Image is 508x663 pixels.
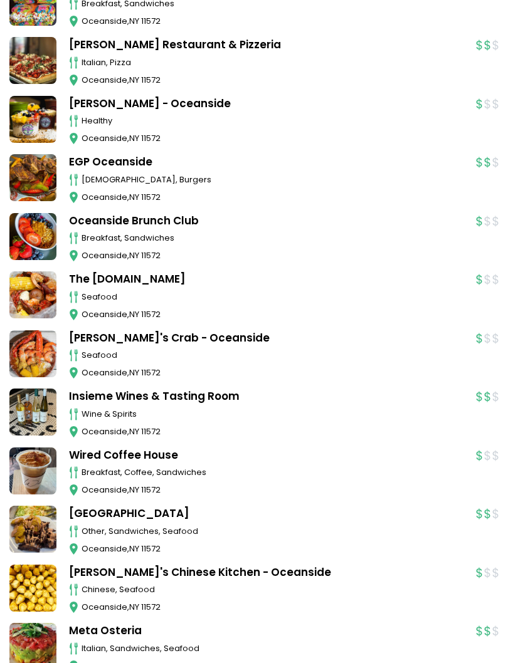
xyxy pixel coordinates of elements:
[69,565,463,581] a: [PERSON_NAME]'s Chinese Kitchen - Oceanside
[129,249,139,261] span: NY
[69,271,463,288] a: The [DOMAIN_NAME]
[129,191,139,203] span: NY
[69,308,78,321] img: map_icon.svg
[82,466,463,479] div: breakfast, coffee, sandwiches
[129,367,139,378] span: NY
[82,349,463,362] div: seafood
[69,447,463,464] a: Wired Coffee House
[129,74,139,86] span: NY
[82,484,127,496] span: Oceanside
[69,74,78,86] img: map_icon.svg
[82,115,463,127] div: healthy
[129,132,139,144] span: NY
[69,389,463,405] a: Insieme Wines & Tasting Room
[69,174,78,186] img: cutlery_icon.svg
[82,232,463,244] div: breakfast, sandwiches
[129,425,139,437] span: NY
[69,525,78,538] img: cutlery_icon.svg
[82,132,127,144] span: Oceanside
[69,601,78,613] img: map_icon.svg
[82,642,463,655] div: italian, sandwiches, seafood
[69,96,463,112] a: [PERSON_NAME] - Oceanside
[141,601,161,613] span: 11572
[69,484,78,496] img: map_icon.svg
[129,15,139,27] span: NY
[141,308,161,320] span: 11572
[82,601,463,613] div: ,
[82,525,463,538] div: other, sandwiches, seafood
[69,466,78,479] img: cutlery_icon.svg
[82,308,127,320] span: Oceanside
[82,583,463,596] div: chinese, seafood
[69,132,78,145] img: map_icon.svg
[82,74,127,86] span: Oceanside
[82,174,463,186] div: [DEMOGRAPHIC_DATA], burgers
[82,191,127,203] span: Oceanside
[82,425,127,437] span: Oceanside
[69,56,78,69] img: cutlery_icon.svg
[82,484,463,496] div: ,
[129,484,139,496] span: NY
[69,330,463,347] a: [PERSON_NAME]'s Crab - Oceanside
[129,601,139,613] span: NY
[141,425,161,437] span: 11572
[82,425,463,438] div: ,
[82,408,463,420] div: wine & spirits
[69,367,78,379] img: map_icon.svg
[82,15,127,27] span: Oceanside
[82,308,463,321] div: ,
[69,249,78,262] img: map_icon.svg
[69,154,463,170] a: EGP Oceanside
[69,232,78,244] img: cutlery_icon.svg
[69,115,78,127] img: cutlery_icon.svg
[141,543,161,555] span: 11572
[141,191,161,203] span: 11572
[69,291,78,303] img: cutlery_icon.svg
[141,15,161,27] span: 11572
[82,191,463,204] div: ,
[69,583,78,596] img: cutlery_icon.svg
[69,37,463,53] a: [PERSON_NAME] Restaurant & Pizzeria
[129,308,139,320] span: NY
[69,425,78,438] img: map_icon.svg
[82,367,127,378] span: Oceanside
[69,623,463,639] a: Meta Osteria
[82,249,463,262] div: ,
[141,132,161,144] span: 11572
[82,132,463,145] div: ,
[69,642,78,655] img: cutlery_icon.svg
[69,408,78,420] img: cutlery_icon.svg
[82,15,463,28] div: ,
[82,543,463,555] div: ,
[141,74,161,86] span: 11572
[69,213,463,229] a: Oceanside Brunch Club
[129,543,139,555] span: NY
[141,367,161,378] span: 11572
[69,15,78,28] img: map_icon.svg
[82,367,463,379] div: ,
[141,484,161,496] span: 11572
[82,56,463,69] div: italian, pizza
[82,249,127,261] span: Oceanside
[141,249,161,261] span: 11572
[69,349,78,362] img: cutlery_icon.svg
[82,74,463,86] div: ,
[82,291,463,303] div: seafood
[69,506,463,522] a: [GEOGRAPHIC_DATA]
[69,191,78,204] img: map_icon.svg
[82,601,127,613] span: Oceanside
[69,543,78,555] img: map_icon.svg
[82,543,127,555] span: Oceanside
